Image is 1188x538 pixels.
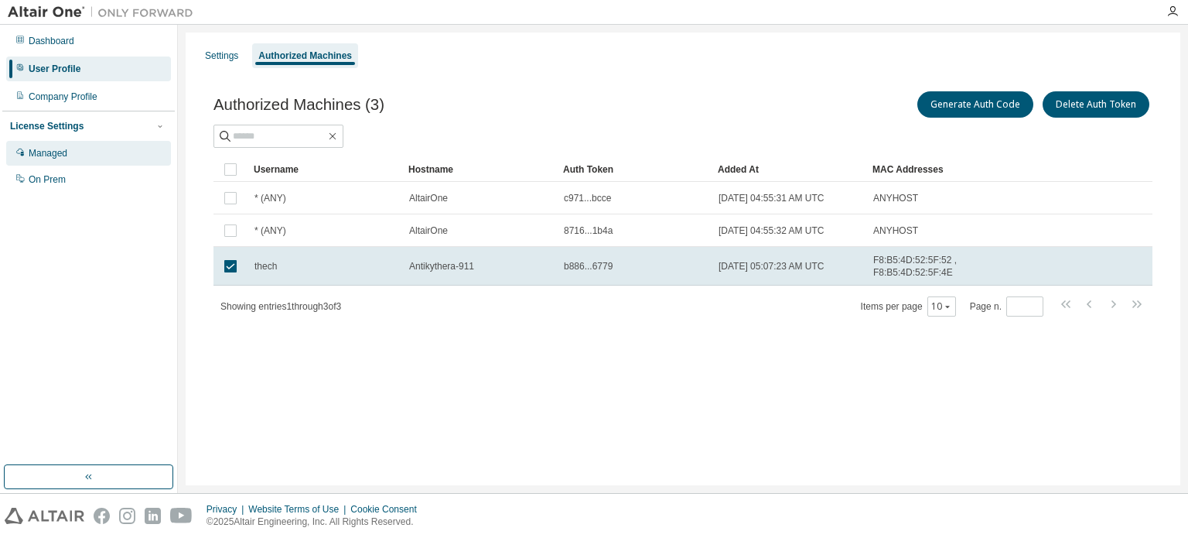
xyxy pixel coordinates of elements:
[5,508,84,524] img: altair_logo.svg
[29,35,74,47] div: Dashboard
[170,508,193,524] img: youtube.svg
[564,224,613,237] span: 8716...1b4a
[207,516,426,529] p: © 2025 Altair Engineering, Inc. All Rights Reserved.
[254,192,286,204] span: * (ANY)
[213,96,384,114] span: Authorized Machines (3)
[94,508,110,524] img: facebook.svg
[248,503,350,516] div: Website Terms of Use
[119,508,135,524] img: instagram.svg
[1043,91,1149,118] button: Delete Auth Token
[29,147,67,159] div: Managed
[873,192,918,204] span: ANYHOST
[409,260,474,272] span: Antikythera-911
[409,192,448,204] span: AltairOne
[254,224,286,237] span: * (ANY)
[564,260,613,272] span: b886...6779
[719,192,824,204] span: [DATE] 04:55:31 AM UTC
[564,192,611,204] span: c971...bcce
[970,296,1043,317] span: Page n.
[719,260,824,272] span: [DATE] 05:07:23 AM UTC
[350,503,425,516] div: Cookie Consent
[719,224,824,237] span: [DATE] 04:55:32 AM UTC
[145,508,161,524] img: linkedin.svg
[718,157,860,182] div: Added At
[10,120,84,132] div: License Settings
[563,157,705,182] div: Auth Token
[8,5,201,20] img: Altair One
[254,260,277,272] span: thech
[408,157,551,182] div: Hostname
[205,50,238,62] div: Settings
[409,224,448,237] span: AltairOne
[917,91,1033,118] button: Generate Auth Code
[931,300,952,313] button: 10
[29,91,97,103] div: Company Profile
[254,157,396,182] div: Username
[207,503,248,516] div: Privacy
[220,301,341,312] span: Showing entries 1 through 3 of 3
[873,224,918,237] span: ANYHOST
[29,63,80,75] div: User Profile
[872,157,990,182] div: MAC Addresses
[861,296,956,317] span: Items per page
[29,173,66,186] div: On Prem
[873,254,989,279] span: F8:B5:4D:52:5F:52 , F8:B5:4D:52:5F:4E
[258,50,352,62] div: Authorized Machines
